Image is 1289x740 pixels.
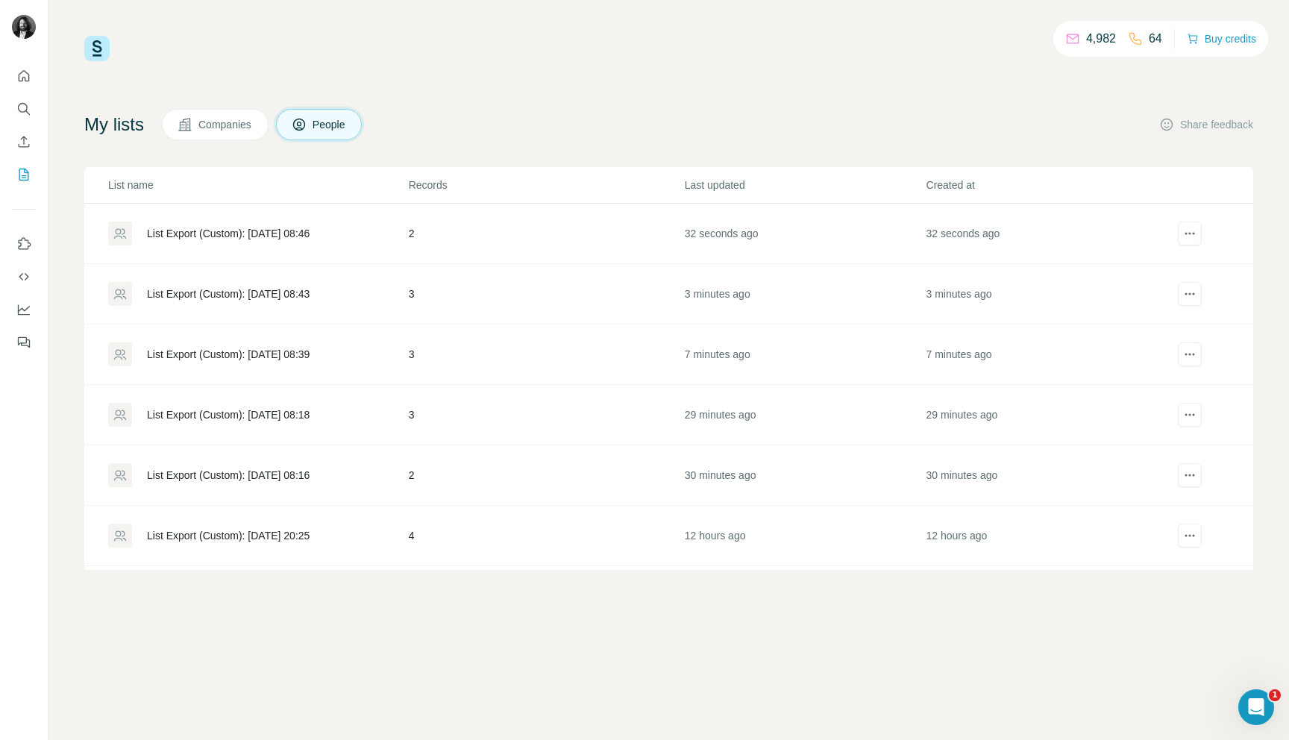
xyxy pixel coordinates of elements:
[926,264,1167,324] td: 3 minutes ago
[1149,30,1162,48] p: 64
[313,117,347,132] span: People
[1178,403,1202,427] button: actions
[12,63,36,90] button: Quick start
[84,36,110,61] img: Surfe Logo
[684,445,926,506] td: 30 minutes ago
[926,385,1167,445] td: 29 minutes ago
[1178,463,1202,487] button: actions
[684,324,926,385] td: 7 minutes ago
[12,95,36,122] button: Search
[926,324,1167,385] td: 7 minutes ago
[1178,282,1202,306] button: actions
[1269,689,1281,701] span: 1
[1086,30,1116,48] p: 4,982
[1178,342,1202,366] button: actions
[12,128,36,155] button: Enrich CSV
[926,566,1167,627] td: 12 hours ago
[12,15,36,39] img: Avatar
[409,178,683,192] p: Records
[12,329,36,356] button: Feedback
[1178,222,1202,245] button: actions
[1178,524,1202,548] button: actions
[198,117,253,132] span: Companies
[408,566,684,627] td: 3
[684,264,926,324] td: 3 minutes ago
[1238,689,1274,725] iframe: Intercom live chat
[108,178,407,192] p: List name
[1159,117,1253,132] button: Share feedback
[147,528,310,543] div: List Export (Custom): [DATE] 20:25
[1187,28,1256,49] button: Buy credits
[684,204,926,264] td: 32 seconds ago
[684,385,926,445] td: 29 minutes ago
[685,178,925,192] p: Last updated
[408,264,684,324] td: 3
[147,226,310,241] div: List Export (Custom): [DATE] 08:46
[12,296,36,323] button: Dashboard
[408,324,684,385] td: 3
[408,445,684,506] td: 2
[12,263,36,290] button: Use Surfe API
[926,445,1167,506] td: 30 minutes ago
[147,407,310,422] div: List Export (Custom): [DATE] 08:18
[684,566,926,627] td: 12 hours ago
[408,204,684,264] td: 2
[926,204,1167,264] td: 32 seconds ago
[12,231,36,257] button: Use Surfe on LinkedIn
[84,113,144,137] h4: My lists
[926,178,1167,192] p: Created at
[408,385,684,445] td: 3
[147,286,310,301] div: List Export (Custom): [DATE] 08:43
[147,468,310,483] div: List Export (Custom): [DATE] 08:16
[684,506,926,566] td: 12 hours ago
[926,506,1167,566] td: 12 hours ago
[12,161,36,188] button: My lists
[147,347,310,362] div: List Export (Custom): [DATE] 08:39
[408,506,684,566] td: 4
